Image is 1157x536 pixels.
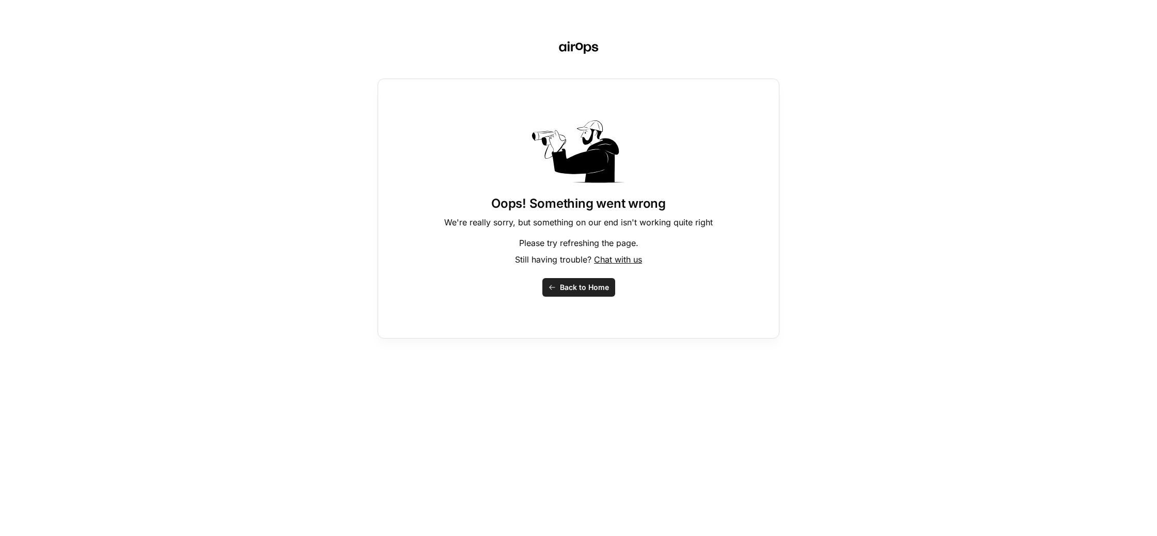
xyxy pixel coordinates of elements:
p: Still having trouble? [515,253,642,266]
span: Chat with us [594,254,642,265]
p: Please try refreshing the page. [519,237,638,249]
p: We're really sorry, but something on our end isn't working quite right [444,216,713,228]
button: Back to Home [542,278,615,297]
span: Back to Home [560,282,609,293]
h1: Oops! Something went wrong [491,195,666,212]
